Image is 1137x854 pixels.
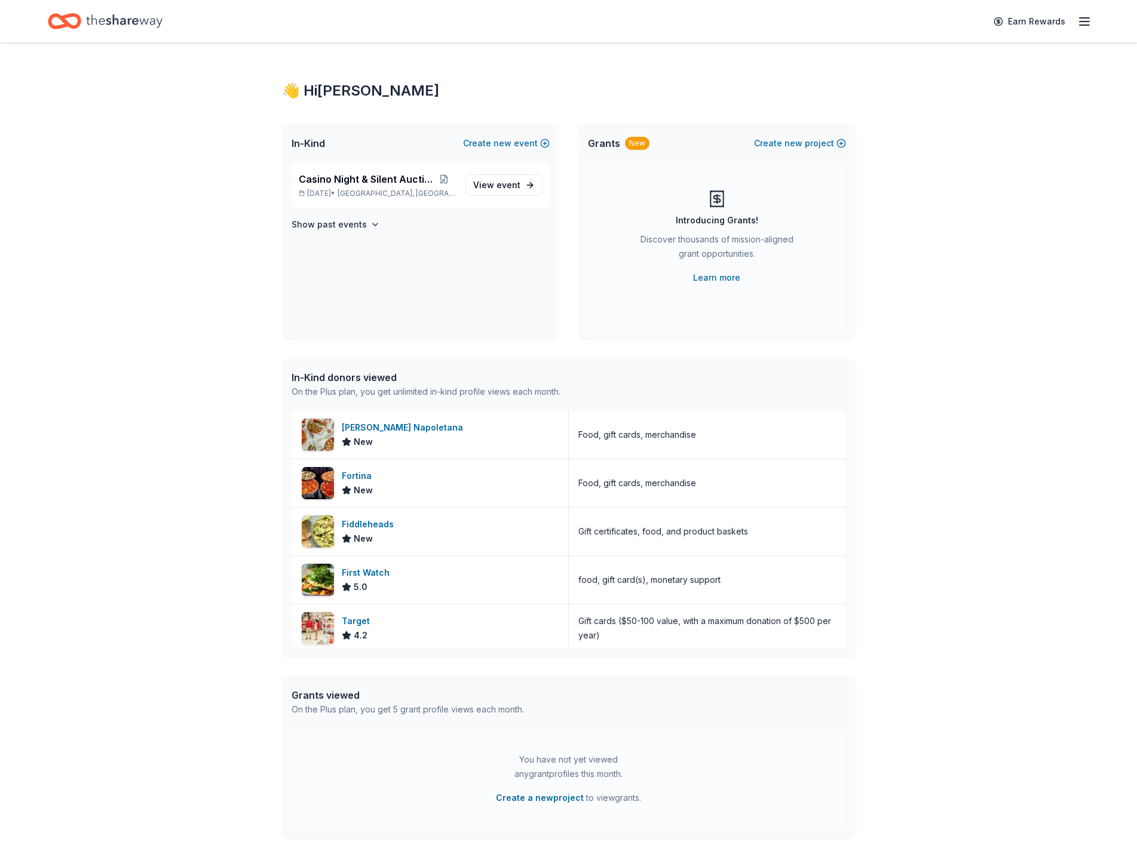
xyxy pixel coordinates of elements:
[676,213,758,228] div: Introducing Grants!
[578,573,721,587] div: food, gift card(s), monetary support
[578,428,696,442] div: Food, gift cards, merchandise
[463,136,550,150] button: Createnewevent
[465,174,543,196] a: View event
[494,136,511,150] span: new
[354,628,367,643] span: 4.2
[693,271,740,285] a: Learn more
[784,136,802,150] span: new
[578,524,748,539] div: Gift certificates, food, and product baskets
[342,614,375,628] div: Target
[625,137,649,150] div: New
[986,11,1072,32] a: Earn Rewards
[754,136,846,150] button: Createnewproject
[292,370,560,385] div: In-Kind donors viewed
[302,467,334,499] img: Image for Fortina
[342,517,399,532] div: Fiddleheads
[342,420,468,435] div: [PERSON_NAME] Napoletana
[354,435,373,449] span: New
[354,532,373,546] span: New
[292,688,524,702] div: Grants viewed
[302,419,334,451] img: Image for Frank Pepe Pizzeria Napoletana
[578,614,836,643] div: Gift cards ($50-100 value, with a maximum donation of $500 per year)
[302,564,334,596] img: Image for First Watch
[292,136,325,150] span: In-Kind
[578,476,696,490] div: Food, gift cards, merchandise
[636,232,798,266] div: Discover thousands of mission-aligned grant opportunities.
[282,81,856,100] div: 👋 Hi [PERSON_NAME]
[292,385,560,399] div: On the Plus plan, you get unlimited in-kind profile views each month.
[354,580,367,594] span: 5.0
[494,752,643,781] div: You have not yet viewed any grant profiles this month.
[473,178,520,192] span: View
[299,189,456,198] p: [DATE] •
[48,7,163,35] a: Home
[496,791,641,805] span: to view grants .
[496,791,584,805] button: Create a newproject
[302,612,334,644] img: Image for Target
[338,189,455,198] span: [GEOGRAPHIC_DATA], [GEOGRAPHIC_DATA]
[292,702,524,717] div: On the Plus plan, you get 5 grant profile views each month.
[588,136,620,150] span: Grants
[292,217,367,232] h4: Show past events
[497,180,520,190] span: event
[292,217,380,232] button: Show past events
[302,515,334,548] img: Image for Fiddleheads
[299,172,433,186] span: Casino Night & Silent Auction
[354,483,373,497] span: New
[342,566,394,580] div: First Watch
[342,469,376,483] div: Fortina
